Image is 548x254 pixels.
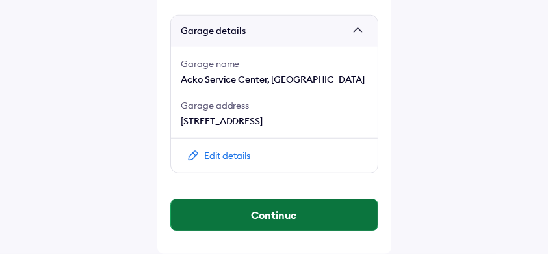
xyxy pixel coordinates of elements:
div: Edit details [205,149,251,162]
button: Continue [171,199,378,231]
div: Acko Service Center, [GEOGRAPHIC_DATA] [181,73,367,86]
div: Garage address [181,99,367,112]
div: Garage name [181,57,367,70]
div: [STREET_ADDRESS] [181,115,367,128]
span: Garage details [181,25,348,38]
